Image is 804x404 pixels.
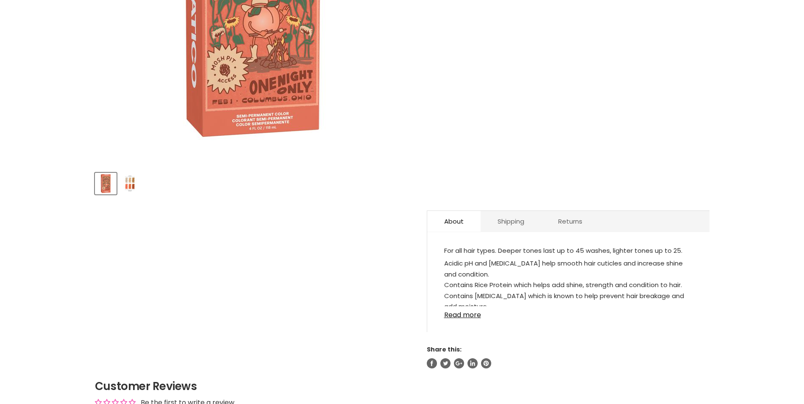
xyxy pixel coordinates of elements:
[444,291,684,311] span: Contains [MEDICAL_DATA] which is known to help prevent hair breakage and add moisture.
[444,246,682,255] span: For all hair types. Deeper tones last up to 45 washes, lighter tones up to 25.
[444,280,682,289] span: Contains Rice Protein which helps add shine, strength and condition to hair.
[94,170,413,194] div: Product thumbnails
[120,174,140,194] img: Danger Jones Semi-Permanent Color - Simpatico Light Peach
[427,345,462,354] span: Share this:
[95,173,117,194] button: Danger Jones Semi-Permanent Color - Simpatico Light Peach
[541,211,599,232] a: Returns
[119,173,141,194] button: Danger Jones Semi-Permanent Color - Simpatico Light Peach
[427,346,709,368] aside: Share this:
[96,174,116,194] img: Danger Jones Semi-Permanent Color - Simpatico Light Peach
[95,379,709,394] h2: Customer Reviews
[481,211,541,232] a: Shipping
[444,259,683,279] span: Acidic pH and [MEDICAL_DATA] help smooth hair cuticles and increase shine and condition.
[444,306,693,319] a: Read more
[427,211,481,232] a: About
